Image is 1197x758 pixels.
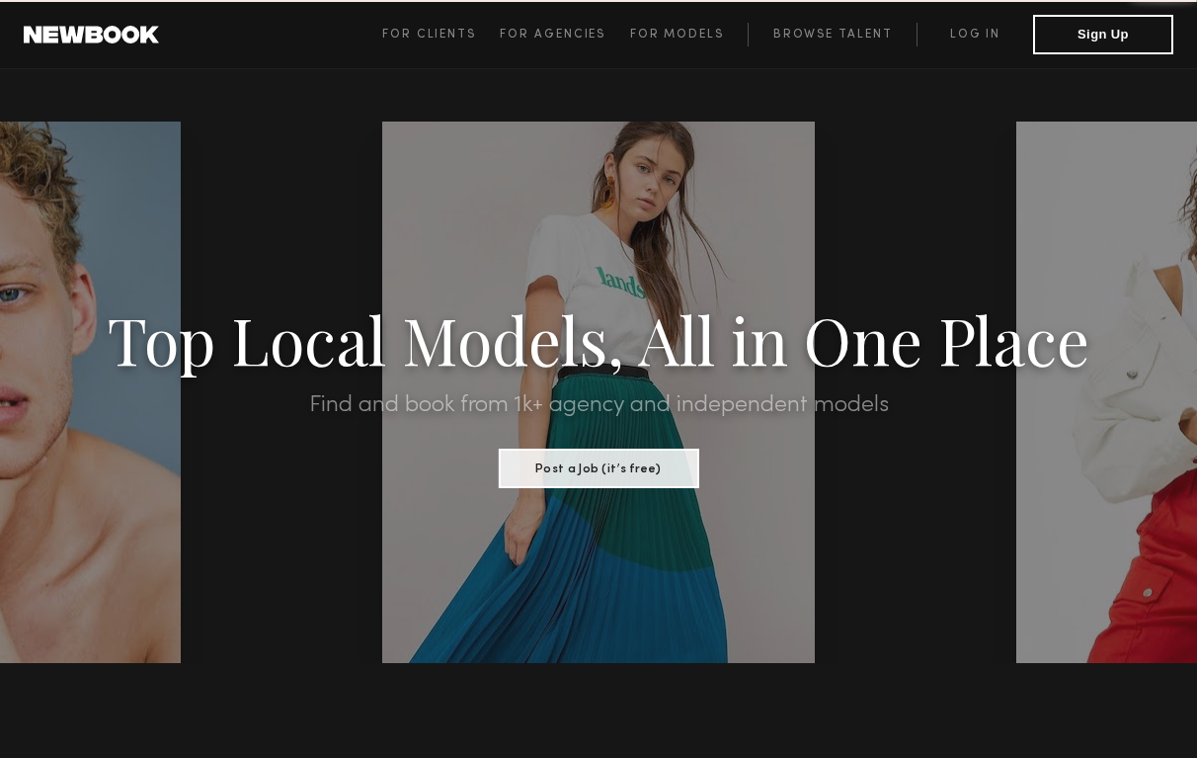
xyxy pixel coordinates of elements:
[917,23,1033,46] a: Log in
[630,23,749,46] a: For Models
[500,29,605,41] span: For Agencies
[630,29,724,41] span: For Models
[90,393,1107,417] h2: Find and book from 1k+ agency and independent models
[1033,15,1173,54] button: Sign Up
[748,23,917,46] a: Browse Talent
[90,308,1107,370] h1: Top Local Models, All in One Place
[499,456,699,477] a: Post a Job (it’s free)
[499,449,699,488] button: Post a Job (it’s free)
[382,29,476,41] span: For Clients
[500,23,629,46] a: For Agencies
[382,23,500,46] a: For Clients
